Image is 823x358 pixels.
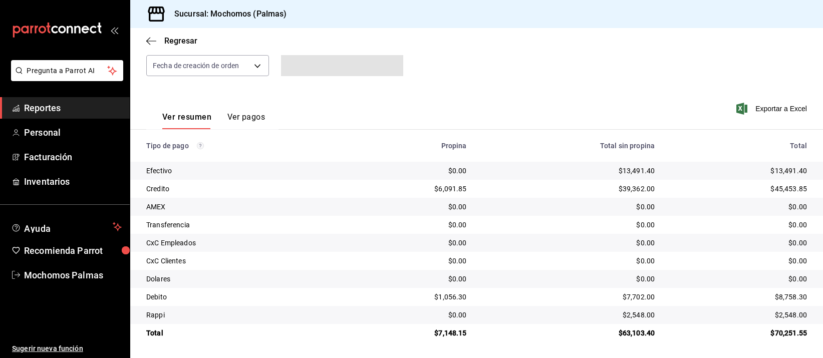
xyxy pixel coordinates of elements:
div: Total [146,328,339,338]
div: $2,548.00 [483,310,655,320]
div: Tipo de pago [146,142,339,150]
div: $0.00 [355,238,467,248]
div: $0.00 [355,166,467,176]
div: Credito [146,184,339,194]
span: Fecha de creación de orden [153,61,239,71]
div: $70,251.55 [671,328,807,338]
div: $13,491.40 [483,166,655,176]
div: CxC Empleados [146,238,339,248]
span: Regresar [164,36,197,46]
div: $0.00 [483,256,655,266]
div: Transferencia [146,220,339,230]
div: CxC Clientes [146,256,339,266]
div: $39,362.00 [483,184,655,194]
div: $2,548.00 [671,310,807,320]
div: Dolares [146,274,339,284]
button: open_drawer_menu [110,26,118,34]
div: $45,453.85 [671,184,807,194]
div: $0.00 [483,220,655,230]
div: navigation tabs [162,112,265,129]
span: Pregunta a Parrot AI [27,66,108,76]
div: $0.00 [483,238,655,248]
div: $1,056.30 [355,292,467,302]
span: Mochomos Palmas [24,268,122,282]
div: Rappi [146,310,339,320]
div: $13,491.40 [671,166,807,176]
div: $0.00 [483,274,655,284]
div: Total sin propina [483,142,655,150]
div: $7,148.15 [355,328,467,338]
div: $0.00 [483,202,655,212]
div: $0.00 [671,256,807,266]
button: Pregunta a Parrot AI [11,60,123,81]
div: $6,091.85 [355,184,467,194]
div: Propina [355,142,467,150]
h3: Sucursal: Mochomos (Palmas) [166,8,287,20]
div: $0.00 [355,220,467,230]
button: Exportar a Excel [738,103,807,115]
a: Pregunta a Parrot AI [7,73,123,83]
div: $7,702.00 [483,292,655,302]
button: Ver resumen [162,112,211,129]
div: $0.00 [355,202,467,212]
div: $0.00 [355,256,467,266]
div: Total [671,142,807,150]
span: Reportes [24,101,122,115]
div: $0.00 [355,310,467,320]
div: $0.00 [671,238,807,248]
div: $0.00 [355,274,467,284]
div: $0.00 [671,220,807,230]
button: Ver pagos [227,112,265,129]
span: Facturación [24,150,122,164]
div: $63,103.40 [483,328,655,338]
div: Efectivo [146,166,339,176]
div: $0.00 [671,202,807,212]
span: Ayuda [24,221,109,233]
span: Sugerir nueva función [12,343,122,354]
svg: Los pagos realizados con Pay y otras terminales son montos brutos. [197,142,204,149]
span: Personal [24,126,122,139]
span: Inventarios [24,175,122,188]
div: $8,758.30 [671,292,807,302]
div: $0.00 [671,274,807,284]
span: Recomienda Parrot [24,244,122,257]
div: AMEX [146,202,339,212]
div: Debito [146,292,339,302]
button: Regresar [146,36,197,46]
